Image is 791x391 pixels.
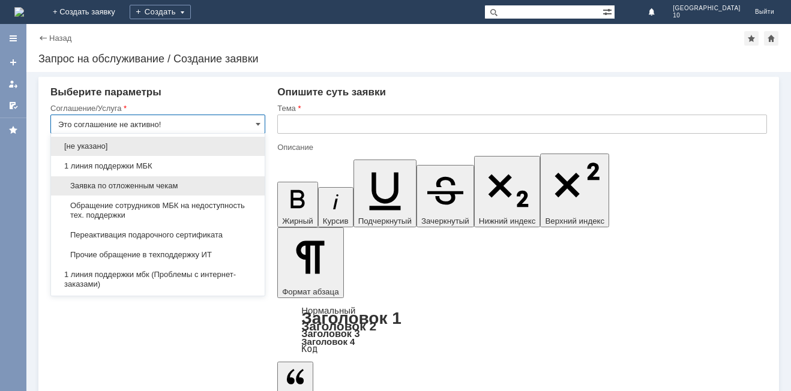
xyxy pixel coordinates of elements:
button: Нижний индекс [474,156,541,227]
button: Подчеркнутый [353,160,417,227]
button: Курсив [318,187,353,227]
a: Мои заявки [4,74,23,94]
span: [GEOGRAPHIC_DATA] [673,5,741,12]
span: Формат абзаца [282,287,338,296]
span: Расширенный поиск [603,5,615,17]
span: Выберите параметры [50,86,161,98]
span: Заявка по отложенным чекам [58,181,257,191]
span: Переактивация подарочного сертификата [58,230,257,240]
div: Создать [130,5,191,19]
a: Заголовок 3 [301,328,359,339]
a: Заголовок 4 [301,336,355,347]
button: Формат абзаца [277,227,343,298]
div: Тема [277,104,765,112]
span: Обращение сотрудников МБК на недоступность тех. поддержки [58,201,257,220]
span: Прочие обращение в техподдержку ИТ [58,250,257,260]
div: Соглашение/Услуга [50,104,263,112]
a: Заголовок 1 [301,309,402,327]
span: 1 линия поддержки мбк (Проблемы с интернет-заказами) [58,270,257,289]
span: Зачеркнутый [421,216,469,225]
div: Сделать домашней страницей [764,31,778,46]
img: logo [14,7,24,17]
a: Создать заявку [4,53,23,72]
div: Добавить в избранное [744,31,759,46]
button: Верхний индекс [540,154,609,227]
button: Жирный [277,182,318,227]
span: Верхний индекс [545,216,604,225]
span: Жирный [282,216,313,225]
span: Подчеркнутый [358,216,412,225]
a: Код [301,344,317,354]
div: Формат абзаца [277,306,767,353]
span: [не указано] [58,142,257,151]
a: Нормальный [301,305,355,315]
a: Заголовок 2 [301,319,376,333]
span: Курсив [323,216,349,225]
span: 10 [673,12,741,19]
span: Опишите суть заявки [277,86,386,98]
div: Описание [277,143,765,151]
a: Мои согласования [4,96,23,115]
a: Перейти на домашнюю страницу [14,7,24,17]
span: 1 линия поддержки МБК [58,161,257,171]
div: Запрос на обслуживание / Создание заявки [38,53,779,65]
button: Зачеркнутый [417,165,474,227]
span: Нижний индекс [479,216,536,225]
a: Назад [49,34,71,43]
